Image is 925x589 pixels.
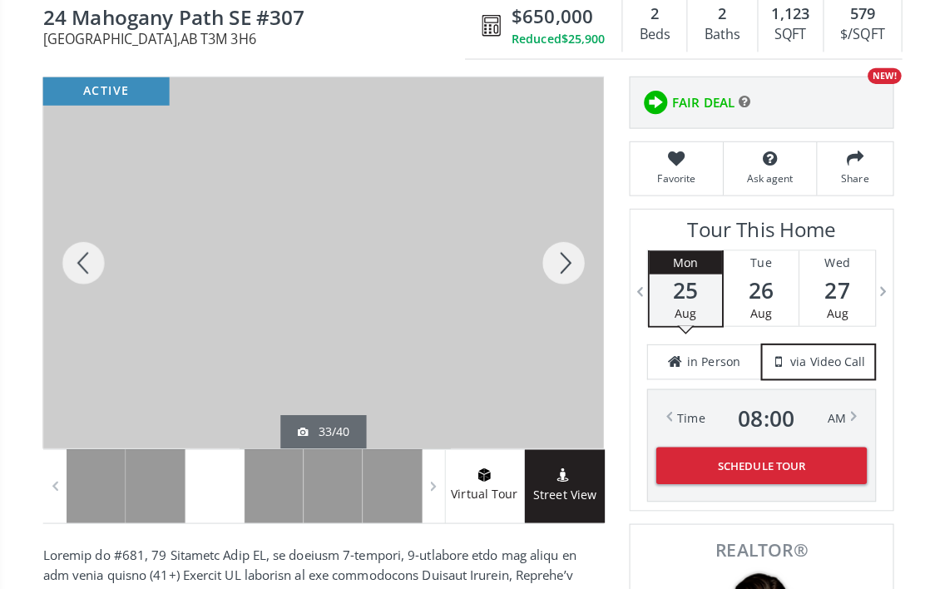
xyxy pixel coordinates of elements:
span: 26 [715,275,789,299]
div: 579 [822,3,882,25]
div: 2 [623,3,670,25]
span: 25 [641,275,713,299]
span: Aug [666,302,688,318]
div: 24 Mahogany Path SE #307 Calgary, AB T3M 3H6 - Photo 33 of 40 [42,77,596,443]
div: Wed [789,248,864,271]
img: virtual tour icon [470,463,487,476]
div: SQFT [757,22,804,47]
span: 08 : 00 [729,402,784,425]
span: 24 Mahogany Path SE #307 [42,7,467,32]
h3: Tour This Home [639,215,865,247]
span: Virtual Tour [439,479,517,498]
div: Mon [641,248,713,271]
div: 2 [687,3,739,25]
div: NEW! [857,67,890,83]
span: Aug [741,302,763,318]
div: Tue [715,248,789,271]
span: $25,900 [554,31,597,47]
div: 33/40 [294,418,345,435]
div: Reduced [505,31,597,47]
span: REALTOR® [641,535,863,552]
span: Aug [816,302,838,318]
span: [GEOGRAPHIC_DATA] , AB T3M 3H6 [42,32,467,46]
button: Schedule Tour [648,442,856,478]
div: Beds [623,22,670,47]
div: Time AM [669,402,835,425]
span: 1,123 [762,3,799,25]
span: Ask agent [723,170,798,184]
span: via Video Call [780,349,854,366]
span: 27 [789,275,864,299]
span: in Person [679,349,731,366]
span: Favorite [631,170,705,184]
img: rating icon [631,85,664,118]
div: Baths [687,22,739,47]
a: virtual tour iconVirtual Tour [439,444,518,517]
div: $/SQFT [822,22,882,47]
span: FAIR DEAL [664,93,725,111]
span: Share [815,170,873,184]
div: active [42,77,167,104]
span: Street View [518,480,597,499]
span: $650,000 [505,3,586,29]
